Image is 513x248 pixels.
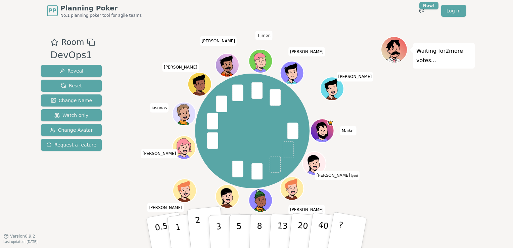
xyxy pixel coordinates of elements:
[419,2,438,9] div: New!
[147,203,184,212] span: Click to change your name
[340,126,356,135] span: Click to change your name
[200,36,237,46] span: Click to change your name
[60,13,142,18] span: No.1 planning poker tool for agile teams
[315,171,360,180] span: Click to change your name
[416,46,471,65] p: Waiting for 2 more votes...
[350,174,358,177] span: (you)
[288,47,325,56] span: Click to change your name
[61,36,84,48] span: Room
[328,120,334,126] span: Maikel is the host
[41,94,102,107] button: Change Name
[50,36,58,48] button: Add as favourite
[47,3,142,18] a: PPPlanning PokerNo.1 planning poker tool for agile teams
[255,31,272,40] span: Click to change your name
[51,97,92,104] span: Change Name
[50,127,93,133] span: Change Avatar
[41,109,102,121] button: Watch only
[141,149,178,159] span: Click to change your name
[162,63,199,72] span: Click to change your name
[3,240,38,244] span: Last updated: [DATE]
[54,112,89,119] span: Watch only
[150,103,169,113] span: Click to change your name
[48,7,56,15] span: PP
[337,72,374,82] span: Click to change your name
[60,3,142,13] span: Planning Poker
[303,153,325,175] button: Click to change your avatar
[61,82,82,89] span: Reset
[46,141,96,148] span: Request a feature
[41,124,102,136] button: Change Avatar
[3,234,35,239] button: Version0.9.2
[41,80,102,92] button: Reset
[41,65,102,77] button: Reveal
[416,5,428,17] button: New!
[41,139,102,151] button: Request a feature
[441,5,466,17] a: Log in
[10,234,35,239] span: Version 0.9.2
[50,48,95,62] div: DevOps1
[288,205,325,214] span: Click to change your name
[59,68,83,74] span: Reveal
